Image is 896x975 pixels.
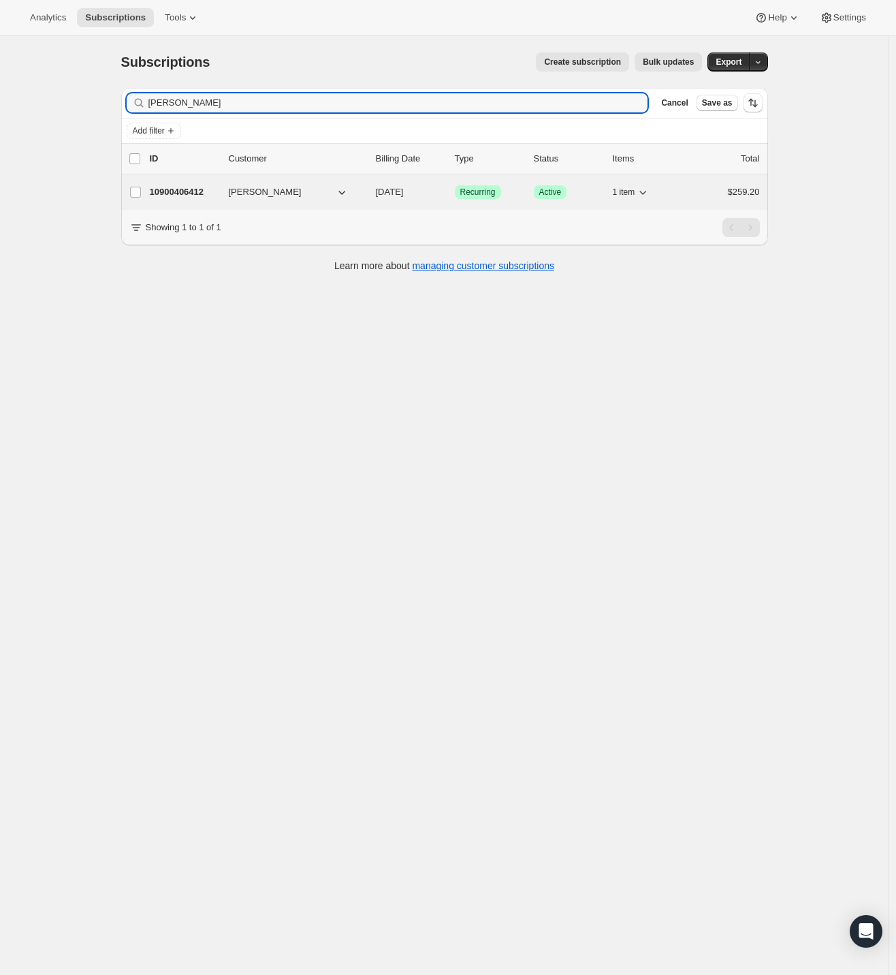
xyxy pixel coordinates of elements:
[148,93,648,112] input: Filter subscribers
[746,8,808,27] button: Help
[534,152,602,166] p: Status
[643,57,694,67] span: Bulk updates
[613,187,635,198] span: 1 item
[536,52,629,72] button: Create subscription
[146,221,221,234] p: Showing 1 to 1 of 1
[150,152,760,166] div: IDCustomerBilling DateTypeStatusItemsTotal
[150,185,218,199] p: 10900406412
[728,187,760,197] span: $259.20
[376,152,444,166] p: Billing Date
[22,8,74,27] button: Analytics
[539,187,562,198] span: Active
[697,95,738,111] button: Save as
[743,93,763,112] button: Sort the results
[635,52,702,72] button: Bulk updates
[833,12,866,23] span: Settings
[544,57,621,67] span: Create subscription
[229,152,365,166] p: Customer
[812,8,874,27] button: Settings
[460,187,496,198] span: Recurring
[716,57,741,67] span: Export
[127,123,181,139] button: Add filter
[30,12,66,23] span: Analytics
[850,915,882,948] div: Open Intercom Messenger
[150,152,218,166] p: ID
[133,125,165,136] span: Add filter
[656,95,693,111] button: Cancel
[707,52,750,72] button: Export
[121,55,210,69] span: Subscriptions
[77,8,154,27] button: Subscriptions
[613,183,650,202] button: 1 item
[229,185,302,199] span: [PERSON_NAME]
[334,259,554,273] p: Learn more about
[376,187,404,197] span: [DATE]
[157,8,208,27] button: Tools
[221,181,357,203] button: [PERSON_NAME]
[702,97,733,108] span: Save as
[741,152,759,166] p: Total
[165,12,186,23] span: Tools
[412,260,554,271] a: managing customer subscriptions
[661,97,688,108] span: Cancel
[85,12,146,23] span: Subscriptions
[768,12,786,23] span: Help
[150,183,760,202] div: 10900406412[PERSON_NAME][DATE]SuccessRecurringSuccessActive1 item$259.20
[455,152,523,166] div: Type
[722,218,760,237] nav: Pagination
[613,152,681,166] div: Items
